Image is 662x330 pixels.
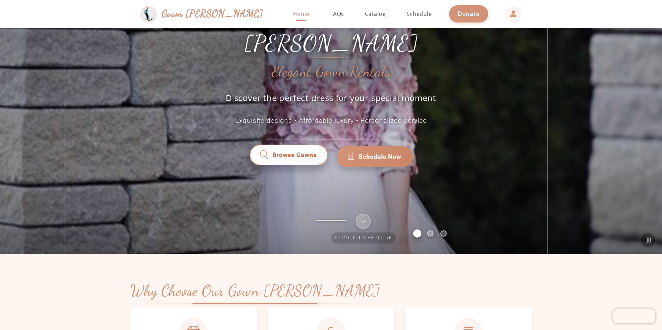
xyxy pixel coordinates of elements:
[365,10,386,18] span: Catalog
[272,152,317,161] span: Browse Gowns
[175,7,487,55] h1: Simchas [PERSON_NAME] & [PERSON_NAME]
[458,10,480,18] span: Donate
[141,4,270,24] a: Gown [PERSON_NAME]
[162,6,263,21] span: Gown [PERSON_NAME]
[272,64,391,80] h2: Elegant Gown Rentals
[141,6,156,22] img: Gown Gmach Logo
[613,309,655,323] iframe: Chatra live chat
[130,282,379,300] h2: Why Choose Our Gown [PERSON_NAME]
[406,10,432,18] span: Schedule
[359,152,401,161] span: Schedule Now
[218,92,444,109] p: Discover the perfect dress for your special moment
[449,5,488,22] a: Donate
[331,232,396,244] span: Scroll to explore
[293,10,310,18] span: Home
[175,116,487,126] p: Exquisite designs • Affordable luxury • Personalized service
[330,10,344,18] span: FAQs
